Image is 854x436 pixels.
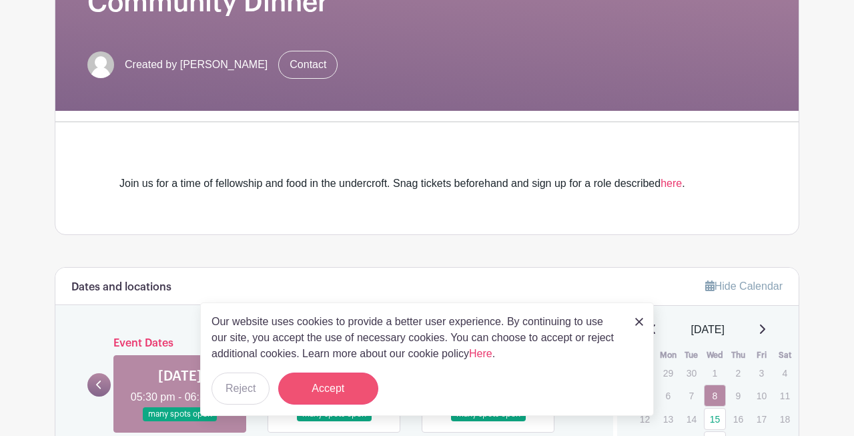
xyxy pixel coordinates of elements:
[691,322,725,338] span: [DATE]
[681,385,703,406] p: 7
[635,318,643,326] img: close_button-5f87c8562297e5c2d7936805f587ecaba9071eb48480494691a3f1689db116b3.svg
[211,314,621,362] p: Our website uses cookies to provide a better user experience. By continuing to use our site, you ...
[727,349,750,362] th: Thu
[727,385,749,406] p: 9
[704,408,726,430] a: 15
[657,363,679,383] p: 29
[71,281,171,294] h6: Dates and locations
[704,385,726,407] a: 8
[727,409,749,429] p: 16
[111,337,558,350] h6: Event Dates
[278,373,378,405] button: Accept
[681,363,703,383] p: 30
[727,363,749,383] p: 2
[750,349,773,362] th: Fri
[278,51,338,79] a: Contact
[87,51,114,78] img: default-ce2991bfa6775e67f084385cd625a349d9dcbb7a52a09fb2fda1e96e2d18dcdb.png
[751,363,773,383] p: 3
[703,349,727,362] th: Wed
[773,349,797,362] th: Sat
[125,57,268,73] span: Created by [PERSON_NAME]
[774,409,796,429] p: 18
[774,363,796,383] p: 4
[657,349,680,362] th: Mon
[751,385,773,406] p: 10
[469,348,492,359] a: Here
[774,385,796,406] p: 11
[704,363,726,383] p: 1
[634,409,656,429] p: 12
[705,280,783,292] a: Hide Calendar
[681,409,703,429] p: 14
[211,373,270,405] button: Reject
[119,176,735,192] div: Join us for a time of fellowship and food in the undercroft. Snag tickets beforehand and sign up ...
[680,349,703,362] th: Tue
[657,385,679,406] p: 6
[661,178,682,189] a: here
[657,409,679,429] p: 13
[751,409,773,429] p: 17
